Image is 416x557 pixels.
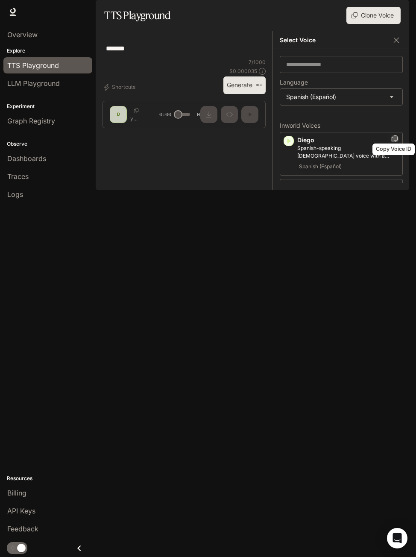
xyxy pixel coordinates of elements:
p: Lupita [297,183,399,191]
p: 7 / 1000 [249,59,266,66]
button: Copy Voice ID [390,135,399,142]
span: Spanish (Español) [297,161,343,172]
button: Shortcuts [103,80,139,94]
div: Open Intercom Messenger [387,528,407,548]
button: Generate⌘⏎ [223,76,266,94]
p: Language [280,79,308,85]
p: $ 0.000035 [229,67,257,75]
h1: TTS Playground [104,7,170,24]
div: Copy Voice ID [372,144,415,155]
p: Spanish-speaking male voice with a soothing, gentle quality [297,144,399,160]
button: Clone Voice [346,7,401,24]
p: Inworld Voices [280,123,403,129]
p: ⌘⏎ [256,83,262,88]
p: Diego [297,136,399,144]
div: Spanish (Español) [280,89,402,105]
